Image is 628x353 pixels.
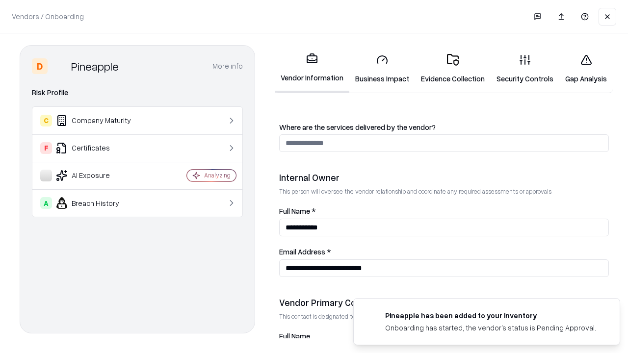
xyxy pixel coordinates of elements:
[279,312,609,321] p: This contact is designated to receive the assessment request from Shift
[279,297,609,308] div: Vendor Primary Contact
[40,197,52,209] div: A
[204,171,231,179] div: Analyzing
[415,46,491,92] a: Evidence Collection
[40,142,157,154] div: Certificates
[279,332,609,340] label: Full Name
[212,57,243,75] button: More info
[32,87,243,99] div: Risk Profile
[279,187,609,196] p: This person will oversee the vendor relationship and coordinate any required assessments or appro...
[32,58,48,74] div: D
[275,45,349,93] a: Vendor Information
[40,197,157,209] div: Breach History
[279,248,609,255] label: Email Address *
[366,310,377,322] img: pineappleenergy.com
[52,58,67,74] img: Pineapple
[349,46,415,92] a: Business Impact
[71,58,119,74] div: Pineapple
[40,142,52,154] div: F
[12,11,84,22] p: Vendors / Onboarding
[40,115,157,126] div: Company Maturity
[385,323,596,333] div: Onboarding has started, the vendor's status is Pending Approval.
[279,124,609,131] label: Where are the services delivered by the vendor?
[385,310,596,321] div: Pineapple has been added to your inventory
[40,170,157,181] div: AI Exposure
[559,46,613,92] a: Gap Analysis
[491,46,559,92] a: Security Controls
[279,207,609,215] label: Full Name *
[40,115,52,126] div: C
[279,172,609,183] div: Internal Owner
